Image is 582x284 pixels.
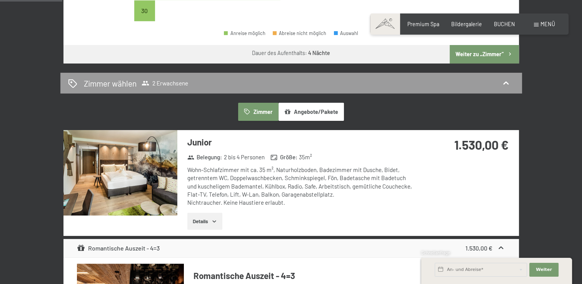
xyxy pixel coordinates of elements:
img: mss_renderimg.php [63,130,177,216]
span: Menü [540,21,555,27]
div: Romantische Auszeit - 4=31.530,00 € [63,239,519,257]
div: Dauer des Aufenthalts: [252,49,330,57]
div: Auswahl [334,31,359,36]
button: Zimmer [238,103,278,120]
span: 2 Erwachsene [142,79,188,87]
div: Anreise möglich [134,0,155,21]
button: Angebote/Pakete [278,103,344,120]
div: Wohn-Schlafzimmer mit ca. 35 m², Naturholzboden, Badezimmer mit Dusche, Bidet, getrenntem WC, Dop... [187,166,416,207]
span: 2 bis 4 Personen [224,153,265,161]
span: Schnellanfrage [421,250,450,255]
strong: Belegung : [187,153,222,161]
div: Anreise möglich [224,31,265,36]
b: 4 Nächte [308,50,330,56]
a: BUCHEN [494,21,515,27]
div: Abreise nicht möglich [273,31,327,36]
div: Mon Nov 30 2026 [134,0,155,21]
button: Weiter zu „Zimmer“ [450,45,519,63]
a: Bildergalerie [451,21,482,27]
strong: 1.530,00 € [454,137,509,152]
h4: Romantische Auszeit - 4=3 [193,270,505,282]
span: 35 m² [299,153,312,161]
div: 30 [135,8,154,27]
span: Weiter [536,267,552,273]
h2: Zimmer wählen [84,78,137,89]
strong: 1.530,00 € [465,244,492,252]
button: Details [187,213,222,230]
div: Romantische Auszeit - 4=3 [77,244,160,253]
a: Premium Spa [407,21,439,27]
strong: Größe : [270,153,297,161]
button: Weiter [529,263,559,277]
h3: Junior [187,136,416,148]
